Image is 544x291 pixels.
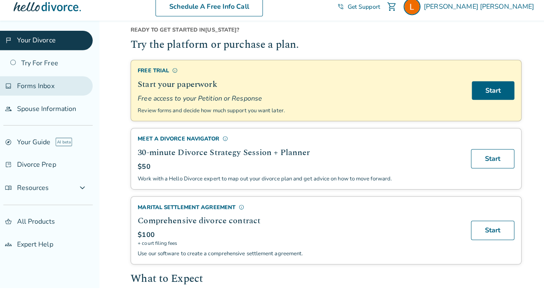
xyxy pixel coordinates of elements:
div: Marital Settlement Agreement [136,208,455,215]
h2: Comprehensive divorce contract [136,219,455,231]
span: $50 [136,167,148,176]
span: inbox [5,89,12,95]
span: Forms Inbox [17,87,54,96]
iframe: Chat Widget [502,251,544,291]
span: info [170,74,176,79]
span: Ready to get started in [129,33,203,40]
span: AI beta [55,143,71,151]
span: groups [5,245,12,252]
div: Meet a divorce navigator [136,141,455,148]
a: Schedule A Free Info Call [153,4,260,23]
h2: What to Expect [129,275,515,291]
span: expand_more [77,187,87,197]
a: Start [466,87,508,106]
span: shopping_basket [5,222,12,229]
span: phone_in_talk [333,10,340,17]
span: list_alt_check [5,166,12,173]
a: Start [465,154,508,173]
div: Free Trial [136,73,456,81]
img: Lee Robinson [398,5,415,22]
div: [US_STATE] ? [129,33,515,44]
a: Start [465,225,508,244]
h2: Try the platform or purchase a plan. [129,44,515,59]
span: people [5,111,12,118]
span: info [236,209,241,214]
p: Review forms and decide how much support you want later. [136,112,456,120]
a: phone_in_talkGet Support [333,10,375,18]
span: menu_book [5,189,12,196]
span: flag_2 [5,44,12,50]
p: Work with a Hello Divorce expert to map out your divorce plan and get advice on how to move forward. [136,180,455,187]
span: info [220,141,225,147]
h2: Start your paperwork [136,84,456,96]
span: Free access to your Petition or Response [136,100,456,109]
span: [PERSON_NAME] [PERSON_NAME] [418,9,531,18]
span: + court filing fees [136,244,455,250]
span: shopping_cart [382,9,392,19]
span: $100 [136,234,153,244]
span: Get Support [343,10,375,18]
h2: 30-minute Divorce Strategy Session + Planner [136,151,455,164]
p: Use our software to create a comprehensive settlement agreement. [136,254,455,261]
span: Resources [5,188,48,197]
span: explore [5,144,12,150]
